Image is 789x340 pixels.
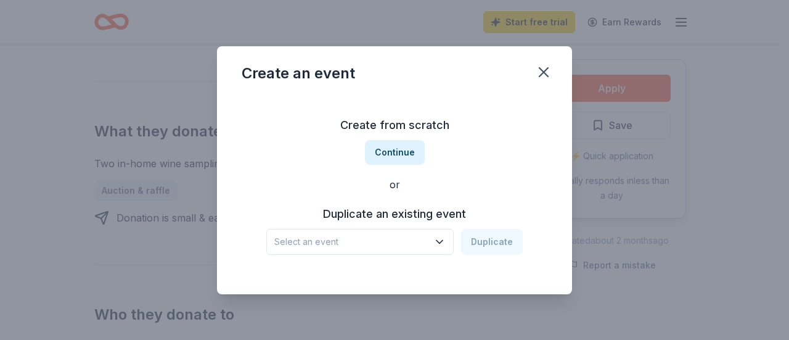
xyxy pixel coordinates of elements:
span: Select an event [274,234,428,249]
div: or [242,177,547,192]
button: Select an event [266,229,454,255]
button: Continue [365,140,425,165]
h3: Create from scratch [242,115,547,135]
div: Create an event [242,64,355,83]
h3: Duplicate an existing event [266,204,523,224]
